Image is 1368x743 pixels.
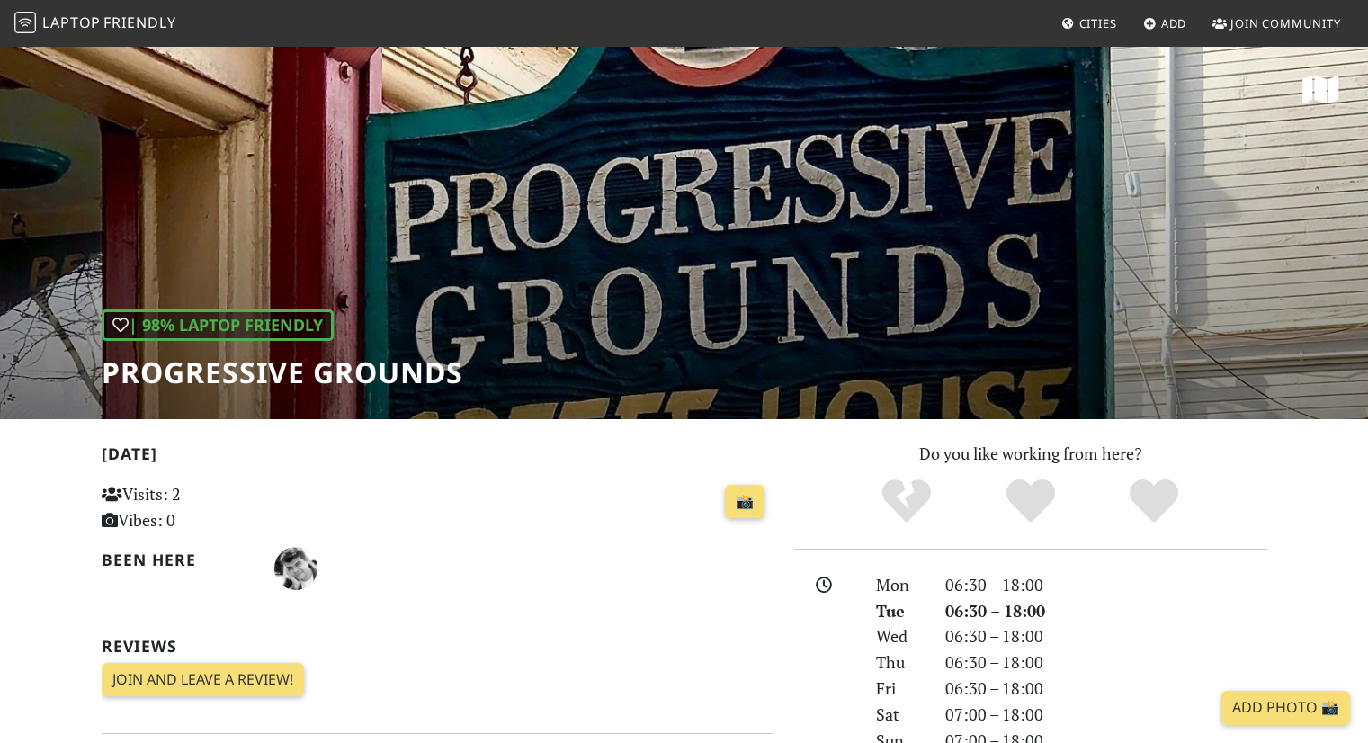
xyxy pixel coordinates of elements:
[102,444,773,470] h2: [DATE]
[934,598,1278,624] div: 06:30 – 18:00
[1054,7,1124,40] a: Cities
[865,702,934,728] div: Sat
[1136,7,1194,40] a: Add
[103,13,175,32] span: Friendly
[845,477,969,526] div: No
[102,309,334,341] div: | 98% Laptop Friendly
[934,623,1278,649] div: 06:30 – 18:00
[274,556,317,577] span: Vlad Sitalo
[865,623,934,649] div: Wed
[865,649,934,676] div: Thu
[865,572,934,598] div: Mon
[42,13,101,32] span: Laptop
[102,551,254,569] h2: Been here
[865,676,934,702] div: Fri
[1205,7,1348,40] a: Join Community
[934,649,1278,676] div: 06:30 – 18:00
[934,572,1278,598] div: 06:30 – 18:00
[725,485,764,519] a: 📸
[14,8,176,40] a: LaptopFriendly LaptopFriendly
[1079,15,1117,31] span: Cities
[934,676,1278,702] div: 06:30 – 18:00
[865,598,934,624] div: Tue
[102,663,304,697] a: Join and leave a review!
[274,547,317,590] img: 2406-vlad.jpg
[969,477,1093,526] div: Yes
[934,702,1278,728] div: 07:00 – 18:00
[1221,691,1350,725] a: Add Photo 📸
[102,481,311,533] p: Visits: 2 Vibes: 0
[102,637,773,656] h2: Reviews
[794,441,1267,467] p: Do you like working from here?
[1092,477,1216,526] div: Definitely!
[1230,15,1341,31] span: Join Community
[1161,15,1187,31] span: Add
[102,355,463,389] h1: Progressive Grounds
[14,12,36,33] img: LaptopFriendly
